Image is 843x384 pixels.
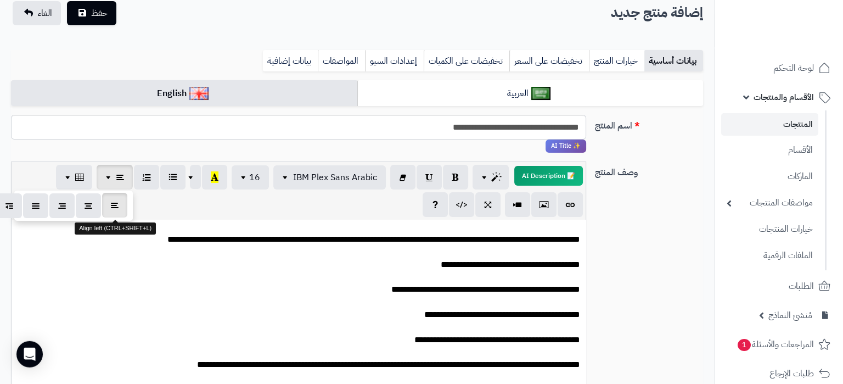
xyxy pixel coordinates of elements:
button: IBM Plex Sans Arabic [273,165,386,190]
a: إعدادات السيو [365,50,424,72]
a: المراجعات والأسئلة1 [721,331,836,358]
span: الغاء [38,7,52,20]
a: المنتجات [721,113,818,136]
h2: إضافة منتج جديد [611,2,703,24]
a: المواصفات [318,50,365,72]
span: حفظ [91,7,108,20]
img: العربية [531,87,550,100]
a: الأقسام [721,138,818,162]
a: خيارات المنتجات [721,218,818,241]
span: الطلبات [789,279,814,294]
span: مُنشئ النماذج [768,308,812,323]
a: مواصفات المنتجات [721,191,818,215]
a: الملفات الرقمية [721,244,818,268]
button: حفظ [67,1,116,25]
a: تخفيضات على السعر [509,50,589,72]
a: الغاء [13,1,61,25]
a: بيانات أساسية [644,50,703,72]
span: 1 [738,339,751,351]
span: طلبات الإرجاع [769,366,814,381]
label: وصف المنتج [591,162,707,179]
button: 16 [232,165,269,190]
span: 16 [249,171,260,184]
span: المراجعات والأسئلة [737,337,814,352]
span: انقر لاستخدام رفيقك الذكي [546,140,586,153]
a: الماركات [721,165,818,188]
a: English [11,80,357,107]
a: الطلبات [721,273,836,299]
span: لوحة التحكم [773,60,814,76]
div: Open Intercom Messenger [16,341,43,368]
a: خيارات المنتج [589,50,644,72]
span: الأقسام والمنتجات [754,90,814,105]
img: logo-2.png [768,30,833,53]
a: بيانات إضافية [263,50,318,72]
a: العربية [357,80,704,107]
button: 📝 AI Description [514,166,583,186]
div: Align left (CTRL+SHIFT+L) [75,222,156,235]
a: تخفيضات على الكميات [424,50,509,72]
label: اسم المنتج [591,115,707,132]
span: IBM Plex Sans Arabic [293,171,377,184]
a: لوحة التحكم [721,55,836,81]
img: English [189,87,209,100]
